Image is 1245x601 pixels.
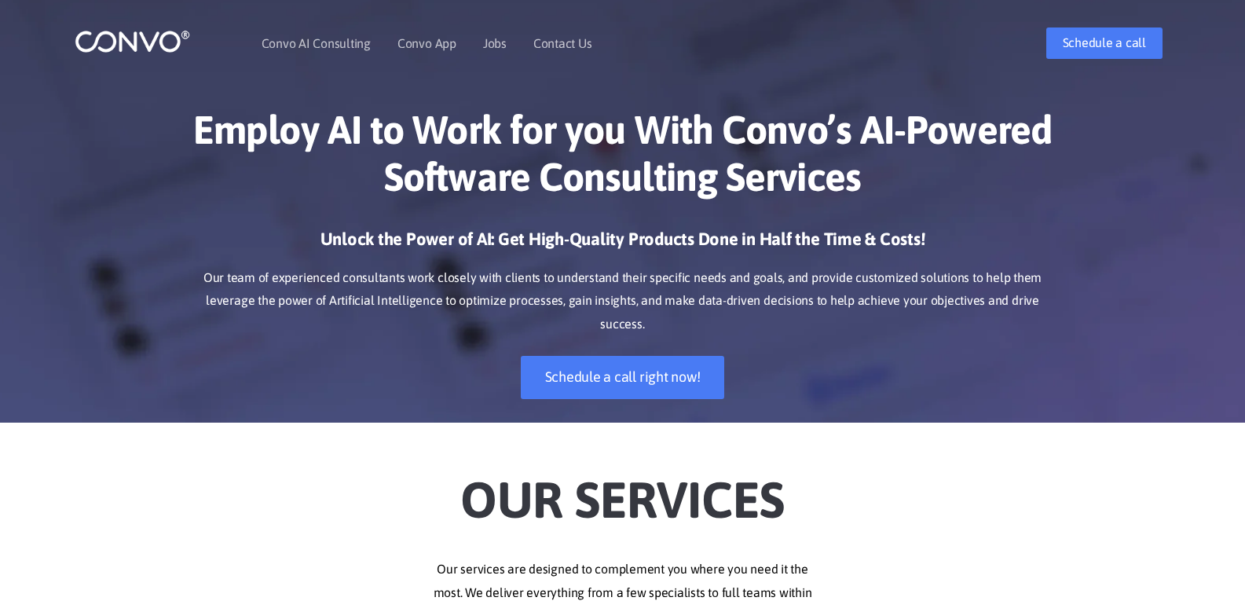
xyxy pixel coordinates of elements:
a: Contact Us [533,37,592,49]
p: Our team of experienced consultants work closely with clients to understand their specific needs ... [187,266,1059,337]
a: Convo App [397,37,456,49]
h3: Unlock the Power of AI: Get High-Quality Products Done in Half the Time & Costs! [187,228,1059,262]
a: Schedule a call [1046,27,1163,59]
h2: Our Services [187,446,1059,534]
h1: Employ AI to Work for you With Convo’s AI-Powered Software Consulting Services [187,106,1059,212]
a: Convo AI Consulting [262,37,371,49]
a: Schedule a call right now! [521,356,725,399]
img: logo_1.png [75,29,190,53]
a: Jobs [483,37,507,49]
